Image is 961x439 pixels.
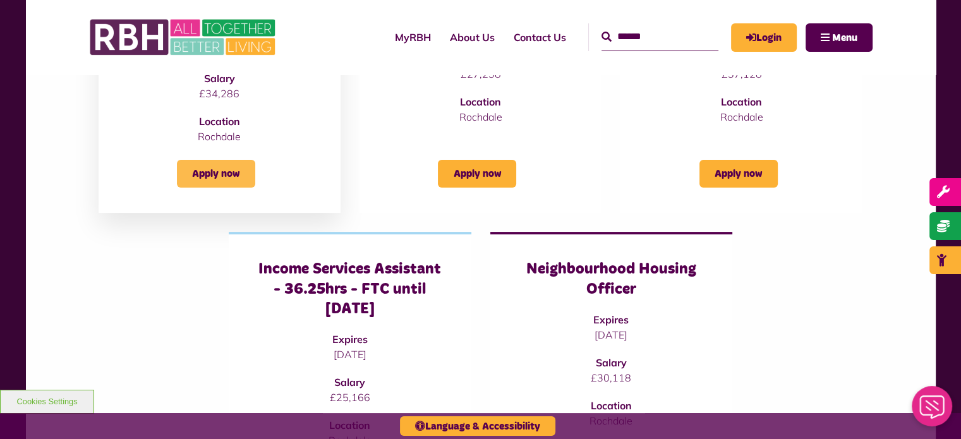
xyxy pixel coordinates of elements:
[332,333,368,346] strong: Expires
[124,129,315,144] p: Rochdale
[806,23,873,52] button: Navigation
[334,376,365,388] strong: Salary
[601,23,718,51] input: Search
[254,260,445,319] h3: Income Services Assistant - 36.25hrs - FTC until [DATE]
[124,86,315,101] p: £34,286
[204,72,235,85] strong: Salary
[504,20,576,54] a: Contact Us
[438,160,516,188] a: Apply now
[254,347,445,362] p: [DATE]
[460,95,501,108] strong: Location
[385,109,576,124] p: Rochdale
[89,13,279,62] img: RBH
[516,260,707,299] h3: Neighbourhood Housing Officer
[440,20,504,54] a: About Us
[646,109,837,124] p: Rochdale
[593,313,629,326] strong: Expires
[385,20,440,54] a: MyRBH
[516,370,707,385] p: £30,118
[731,23,797,52] a: MyRBH
[904,382,961,439] iframe: Netcall Web Assistant for live chat
[254,390,445,405] p: £25,166
[591,399,632,412] strong: Location
[177,160,255,188] a: Apply now
[199,115,240,128] strong: Location
[699,160,778,188] a: Apply now
[596,356,627,369] strong: Salary
[516,327,707,342] p: [DATE]
[832,33,857,43] span: Menu
[400,416,555,436] button: Language & Accessibility
[721,95,762,108] strong: Location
